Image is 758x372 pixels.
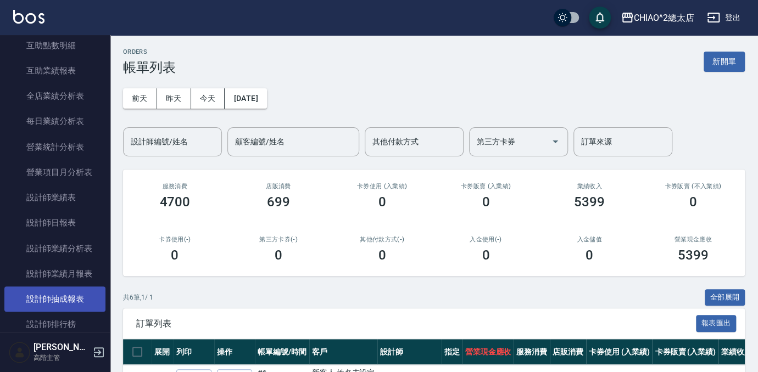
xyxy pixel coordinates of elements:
[442,339,462,365] th: 指定
[652,339,718,365] th: 卡券販賣 (入業績)
[225,88,266,109] button: [DATE]
[123,292,153,302] p: 共 6 筆, 1 / 1
[589,7,611,29] button: save
[267,194,290,210] h3: 699
[240,183,317,190] h2: 店販消費
[4,33,105,58] a: 互助點數明細
[447,236,525,243] h2: 入金使用(-)
[191,88,225,109] button: 今天
[654,183,732,190] h2: 卡券販賣 (不入業績)
[123,88,157,109] button: 前天
[4,134,105,160] a: 營業統計分析表
[157,88,191,109] button: 昨天
[4,185,105,210] a: 設計師業績表
[4,83,105,109] a: 全店業績分析表
[696,318,737,328] a: 報表匯出
[634,11,694,25] div: CHIAO^2總太店
[616,7,699,29] button: CHIAO^2總太店
[514,339,550,365] th: 服務消費
[696,315,737,332] button: 報表匯出
[462,339,514,365] th: 營業現金應收
[34,353,90,363] p: 高階主管
[4,261,105,286] a: 設計師業績月報表
[482,247,489,263] h3: 0
[547,133,564,150] button: Open
[13,10,44,24] img: Logo
[704,52,745,72] button: 新開單
[4,210,105,235] a: 設計師日報表
[136,183,214,190] h3: 服務消費
[550,339,586,365] th: 店販消費
[4,286,105,312] a: 設計師抽成報表
[343,183,421,190] h2: 卡券使用 (入業績)
[159,194,190,210] h3: 4700
[574,194,605,210] h3: 5399
[551,183,628,190] h2: 業績收入
[275,247,282,263] h3: 0
[34,342,90,353] h5: [PERSON_NAME]
[482,194,489,210] h3: 0
[654,236,732,243] h2: 營業現金應收
[136,318,696,329] span: 訂單列表
[551,236,628,243] h2: 入金儲值
[174,339,214,365] th: 列印
[123,48,176,55] h2: ORDERS
[309,339,378,365] th: 客戶
[704,56,745,66] a: 新開單
[689,194,697,210] h3: 0
[678,247,709,263] h3: 5399
[240,236,317,243] h2: 第三方卡券(-)
[378,247,386,263] h3: 0
[123,60,176,75] h3: 帳單列表
[343,236,421,243] h2: 其他付款方式(-)
[586,247,593,263] h3: 0
[705,289,745,306] button: 全部展開
[4,160,105,185] a: 營業項目月分析表
[136,236,214,243] h2: 卡券使用(-)
[447,183,525,190] h2: 卡券販賣 (入業績)
[4,58,105,83] a: 互助業績報表
[171,247,179,263] h3: 0
[377,339,441,365] th: 設計師
[255,339,309,365] th: 帳單編號/時間
[4,109,105,134] a: 每日業績分析表
[703,8,745,28] button: 登出
[586,339,653,365] th: 卡券使用 (入業績)
[718,339,755,365] th: 業績收入
[4,236,105,261] a: 設計師業績分析表
[378,194,386,210] h3: 0
[4,312,105,337] a: 設計師排行榜
[214,339,255,365] th: 操作
[152,339,174,365] th: 展開
[9,341,31,363] img: Person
